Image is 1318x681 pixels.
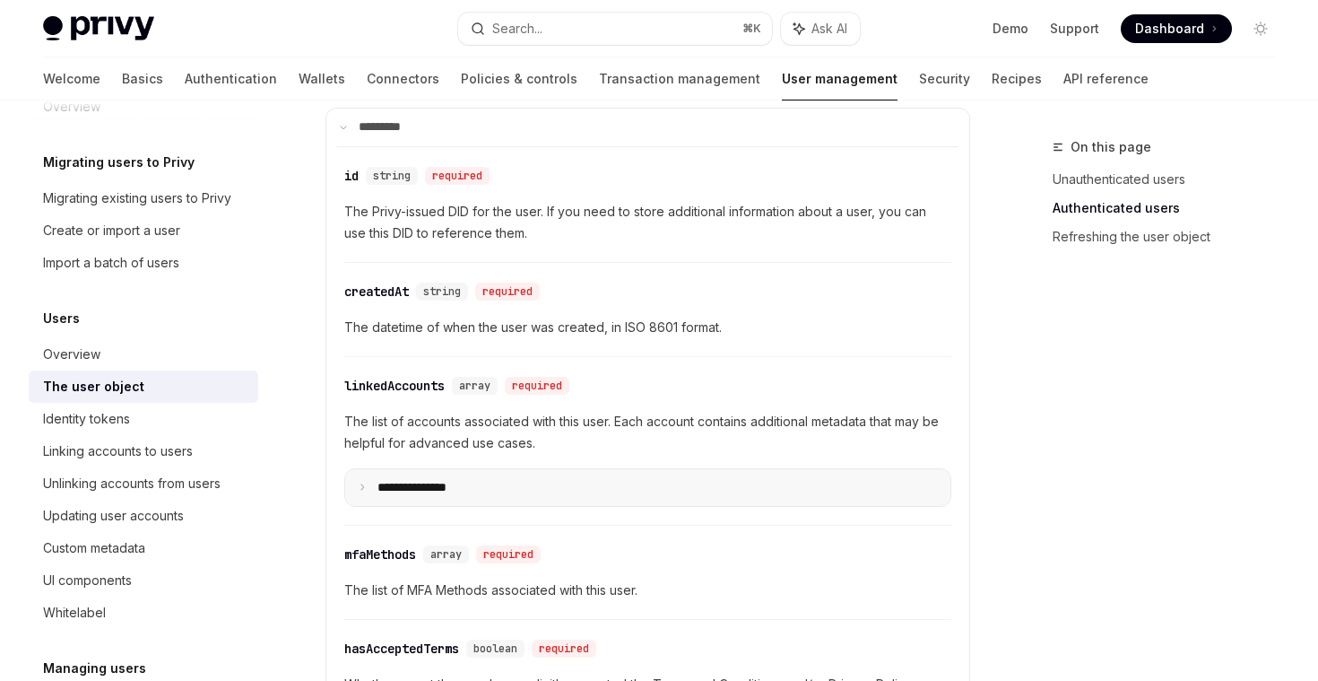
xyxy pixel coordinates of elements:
a: Linking accounts to users [29,435,258,467]
a: Authenticated users [1053,194,1289,223]
a: Whitelabel [29,597,258,629]
div: createdAt [344,283,409,301]
a: Refreshing the user object [1053,223,1289,251]
span: string [423,284,461,299]
div: Linking accounts to users [43,441,193,462]
span: string [373,169,411,183]
a: Overview [29,338,258,371]
span: array [459,379,490,393]
span: boolean [473,642,517,656]
div: Search... [492,18,542,39]
span: The datetime of when the user was created, in ISO 8601 format. [344,317,951,338]
span: On this page [1071,136,1151,158]
span: ⌘ K [742,22,761,36]
button: Ask AI [781,13,860,45]
div: Identity tokens [43,408,130,430]
a: Demo [993,20,1028,38]
div: id [344,167,359,185]
a: The user object [29,371,258,403]
a: Updating user accounts [29,500,258,532]
div: Unlinking accounts from users [43,473,221,494]
a: Basics [122,57,163,100]
span: The list of accounts associated with this user. Each account contains additional metadata that ma... [344,411,951,454]
div: linkedAccounts [344,377,445,395]
a: Connectors [367,57,439,100]
a: Recipes [992,57,1042,100]
div: Updating user accounts [43,505,184,527]
div: required [505,377,569,395]
div: Create or import a user [43,220,180,241]
a: Create or import a user [29,214,258,247]
div: required [425,167,490,185]
a: Policies & controls [461,57,577,100]
button: Toggle dark mode [1246,14,1275,43]
div: required [532,640,596,658]
a: Import a batch of users [29,247,258,279]
a: Transaction management [599,57,760,100]
h5: Users [43,308,80,329]
h5: Migrating users to Privy [43,152,195,173]
span: The Privy-issued DID for the user. If you need to store additional information about a user, you ... [344,201,951,244]
a: Migrating existing users to Privy [29,182,258,214]
h5: Managing users [43,658,146,679]
div: Migrating existing users to Privy [43,188,231,209]
a: Dashboard [1121,14,1232,43]
a: Identity tokens [29,403,258,435]
a: API reference [1063,57,1149,100]
a: Welcome [43,57,100,100]
div: Custom metadata [43,537,145,559]
span: array [430,547,462,562]
div: required [475,283,540,301]
a: Unlinking accounts from users [29,467,258,500]
a: Wallets [299,57,345,100]
button: Search...⌘K [458,13,771,45]
a: Security [919,57,970,100]
a: Support [1050,20,1099,38]
a: Unauthenticated users [1053,165,1289,194]
a: Authentication [185,57,277,100]
div: The user object [43,376,144,397]
img: light logo [43,16,154,41]
a: UI components [29,564,258,597]
span: Ask AI [811,20,847,38]
span: The list of MFA Methods associated with this user. [344,580,951,601]
div: Import a batch of users [43,252,179,274]
div: hasAcceptedTerms [344,640,459,658]
a: User management [782,57,897,100]
div: UI components [43,570,132,591]
a: Custom metadata [29,532,258,564]
div: Whitelabel [43,602,106,624]
div: mfaMethods [344,546,416,563]
span: Dashboard [1135,20,1204,38]
div: required [476,546,541,563]
div: Overview [43,344,100,365]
